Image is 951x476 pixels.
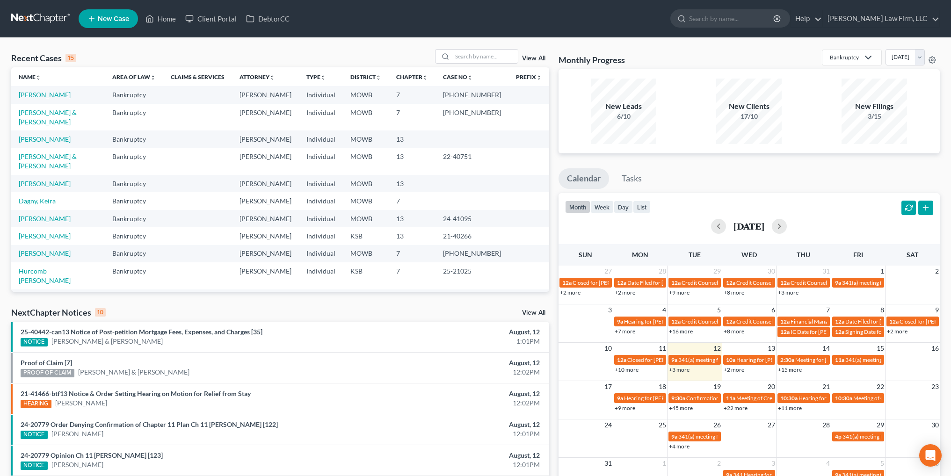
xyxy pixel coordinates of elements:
span: Thu [797,251,810,259]
td: Bankruptcy [105,130,163,148]
td: 7 [389,192,436,209]
td: [PERSON_NAME] [232,148,299,175]
td: Bankruptcy [105,245,163,262]
a: View All [522,55,545,62]
td: 25-21025 [436,262,508,289]
a: [PERSON_NAME] & [PERSON_NAME] [78,368,189,377]
span: 10 [603,343,613,354]
span: Meeting for [PERSON_NAME] [795,356,869,363]
span: 23 [930,381,940,392]
span: 2:30a [780,356,794,363]
a: Help [791,10,822,27]
td: [PHONE_NUMBER] [436,86,508,103]
a: Client Portal [181,10,241,27]
td: Individual [299,130,343,148]
div: NOTICE [21,338,48,346]
div: 12:02PM [373,368,540,377]
span: 9a [671,433,677,440]
td: 13 [389,148,436,175]
a: Tasks [613,168,650,189]
span: 28 [821,419,831,431]
td: MOWB [343,104,389,130]
i: unfold_more [422,75,428,80]
td: MOWB [343,175,389,192]
span: 12a [780,279,790,286]
span: Financial Management for [PERSON_NAME] [791,318,900,325]
a: +3 more [778,289,799,296]
td: KSB [343,262,389,289]
td: MOWB [343,148,389,175]
span: 12a [726,318,735,325]
span: 24 [603,419,613,431]
span: 12a [780,328,790,335]
i: unfold_more [536,75,542,80]
td: Individual [299,289,343,307]
td: 7 [389,86,436,103]
div: 15 [65,54,76,62]
td: Bankruptcy [105,227,163,245]
td: Individual [299,192,343,209]
span: 12a [780,318,790,325]
span: 341(a) meeting for [PERSON_NAME], III [845,356,944,363]
td: Bankruptcy [105,289,163,307]
span: 2 [716,458,722,469]
span: 22 [876,381,885,392]
span: 2 [934,266,940,277]
span: 25 [658,419,667,431]
div: HEARING [21,400,51,408]
td: MOWB [343,289,389,307]
span: 27 [603,266,613,277]
a: Hurcomb [PERSON_NAME] [19,267,71,284]
a: +11 more [778,404,802,411]
a: Proof of Claim [7] [21,359,72,367]
span: 9a [617,395,623,402]
td: Bankruptcy [105,104,163,130]
span: 11a [726,395,735,402]
span: 5 [879,458,885,469]
span: 341(a) meeting for [PERSON_NAME] [842,279,932,286]
span: Closed for [PERSON_NAME] [627,356,697,363]
td: MOWB [343,130,389,148]
span: 4 [825,458,831,469]
td: Bankruptcy [105,148,163,175]
td: 13 [389,289,436,307]
a: [PERSON_NAME] [51,429,103,439]
div: 12:02PM [373,398,540,408]
a: Case Nounfold_more [443,73,473,80]
input: Search by name... [689,10,775,27]
button: month [565,201,590,213]
div: Open Intercom Messenger [919,444,942,467]
a: +3 more [669,366,690,373]
span: 12a [726,279,735,286]
a: Nameunfold_more [19,73,41,80]
span: 31 [603,458,613,469]
span: Tue [689,251,701,259]
div: 6/10 [591,112,656,121]
td: MOWB [343,245,389,262]
span: 15 [876,343,885,354]
td: 7 [389,104,436,130]
span: New Case [98,15,129,22]
i: unfold_more [36,75,41,80]
a: Dagny, Keira [19,197,56,205]
a: +2 more [724,366,744,373]
td: Individual [299,227,343,245]
td: Bankruptcy [105,175,163,192]
td: Bankruptcy [105,192,163,209]
td: 22-40751 [436,148,508,175]
a: [PERSON_NAME] & [PERSON_NAME] [19,108,77,126]
a: +2 more [560,289,581,296]
div: 17/10 [716,112,782,121]
div: NextChapter Notices [11,307,106,318]
div: PROOF OF CLAIM [21,369,74,377]
a: [PERSON_NAME] [19,232,71,240]
div: 10 [95,308,106,317]
a: +15 more [778,366,802,373]
span: Confirmation hearing for [PERSON_NAME] [686,395,792,402]
input: Search by name... [452,50,518,63]
span: 5 [716,304,722,316]
span: 12a [617,356,626,363]
a: [PERSON_NAME] [19,180,71,188]
td: MOWB [343,192,389,209]
span: 9a [835,279,841,286]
